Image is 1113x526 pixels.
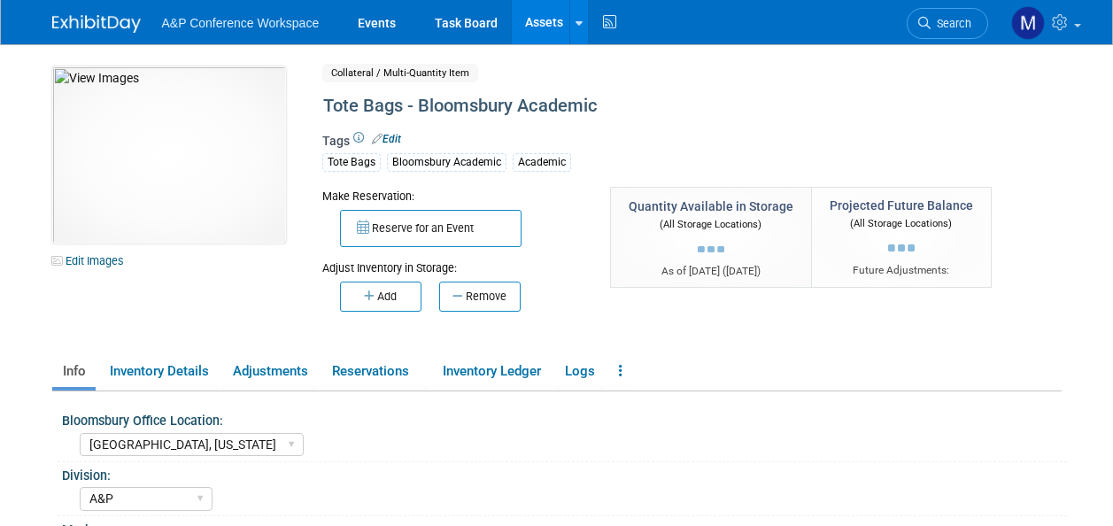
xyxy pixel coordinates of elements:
div: Tote Bags - Bloomsbury Academic [317,90,986,122]
div: Tote Bags [322,153,381,172]
a: Edit [372,133,401,145]
div: Bloomsbury Academic [387,153,506,172]
span: Collateral / Multi-Quantity Item [322,64,478,82]
div: Make Reservation: [322,187,584,205]
a: Reservations [321,356,429,387]
a: Edit Images [52,250,131,272]
a: Info [52,356,96,387]
img: View Images [52,66,286,244]
div: Projected Future Balance [830,197,973,214]
div: (All Storage Locations) [830,214,973,231]
div: Tags [322,132,986,183]
img: Matt Hambridge [1011,6,1045,40]
span: A&P Conference Workspace [162,16,320,30]
a: Search [907,8,988,39]
div: (All Storage Locations) [629,215,793,232]
img: loading... [888,244,915,251]
img: loading... [698,246,724,253]
span: Search [931,17,971,30]
button: Remove [439,282,521,312]
div: Division: [62,462,1067,484]
a: Inventory Ledger [432,356,551,387]
div: Future Adjustments: [830,263,973,278]
div: Adjust Inventory in Storage: [322,247,584,276]
div: As of [DATE] ( ) [629,264,793,279]
button: Add [340,282,421,312]
a: Inventory Details [99,356,219,387]
div: Bloomsbury Office Location: [62,407,1067,429]
div: Academic [513,153,571,172]
button: Reserve for an Event [340,210,522,247]
img: ExhibitDay [52,15,141,33]
a: Adjustments [222,356,318,387]
span: [DATE] [726,265,757,277]
div: Quantity Available in Storage [629,197,793,215]
a: Logs [554,356,605,387]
